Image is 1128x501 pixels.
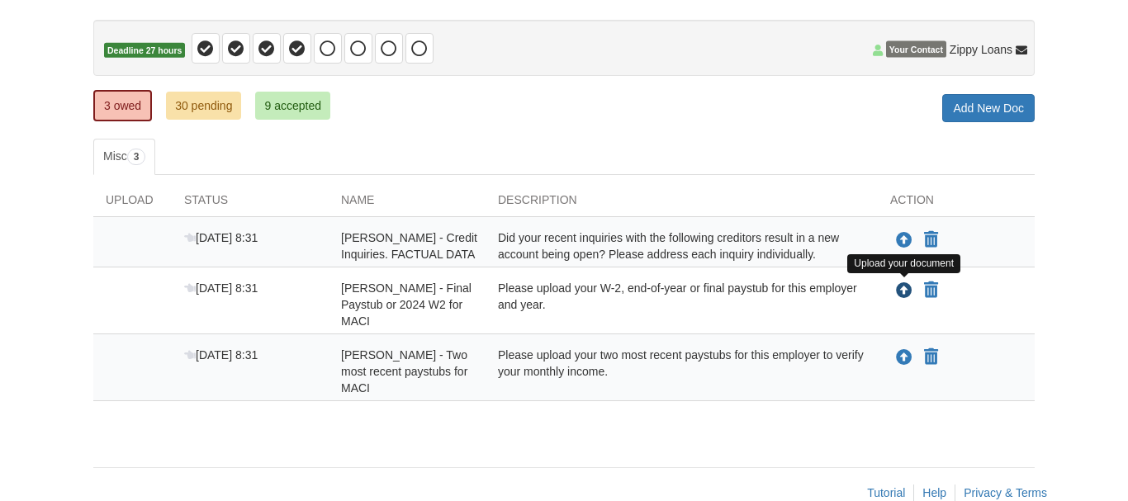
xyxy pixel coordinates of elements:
[922,486,946,499] a: Help
[922,230,940,250] button: Declare Ivan Gray - Credit Inquiries. FACTUAL DATA not applicable
[184,231,258,244] span: [DATE] 8:31
[166,92,241,120] a: 30 pending
[942,94,1035,122] a: Add New Doc
[922,347,940,367] button: Declare Ivan Gray - Two most recent paystubs for MACI not applicable
[894,229,914,251] button: Upload Ivan Gray - Credit Inquiries. FACTUAL DATA
[486,229,878,262] div: Did your recent inquiries with the following creditors result in a new account being open? Please...
[104,43,185,59] span: Deadline 27 hours
[894,280,914,301] button: Upload Ivan Gray - Final Paystub or 2024 W2 for MACI
[93,139,155,175] a: Misc
[894,347,914,368] button: Upload Ivan Gray - Two most recent paystubs for MACI
[329,191,486,216] div: Name
[922,281,940,300] button: Declare Ivan Gray - Final Paystub or 2024 W2 for MACI not applicable
[93,90,152,121] a: 3 owed
[341,281,472,328] span: [PERSON_NAME] - Final Paystub or 2024 W2 for MACI
[127,149,146,165] span: 3
[486,280,878,329] div: Please upload your W-2, end-of-year or final paystub for this employer and year.
[341,231,477,261] span: [PERSON_NAME] - Credit Inquiries. FACTUAL DATA
[172,191,329,216] div: Status
[886,41,946,58] span: Your Contact
[93,191,172,216] div: Upload
[847,254,960,273] div: Upload your document
[184,348,258,362] span: [DATE] 8:31
[964,486,1047,499] a: Privacy & Terms
[950,41,1012,58] span: Zippy Loans
[867,486,905,499] a: Tutorial
[878,191,1035,216] div: Action
[486,347,878,396] div: Please upload your two most recent paystubs for this employer to verify your monthly income.
[341,348,467,395] span: [PERSON_NAME] - Two most recent paystubs for MACI
[255,92,330,120] a: 9 accepted
[184,281,258,295] span: [DATE] 8:31
[486,191,878,216] div: Description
